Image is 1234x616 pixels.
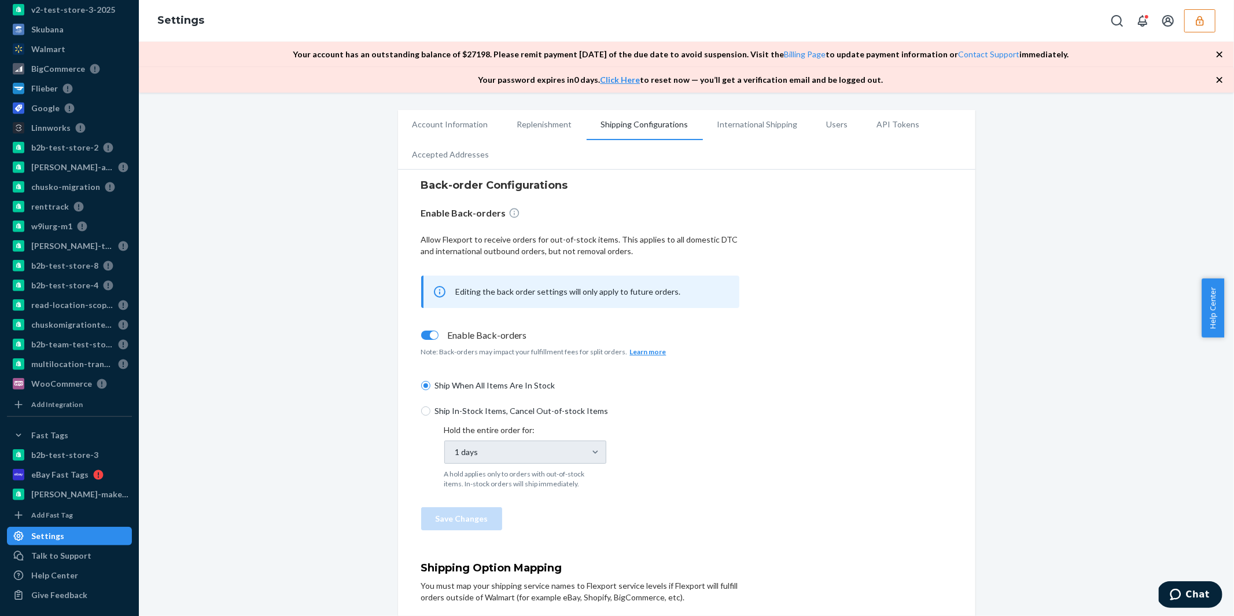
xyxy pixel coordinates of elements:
[1159,581,1222,610] iframe: Opens a widget where you can chat to one of our agents
[7,586,132,604] button: Give Feedback
[31,299,113,311] div: read-location-scope-test-store
[7,158,132,177] a: [PERSON_NAME]-and-[PERSON_NAME]
[7,375,132,393] a: WooCommerce
[31,489,128,500] div: [PERSON_NAME]-makes-mugs-more
[31,102,60,114] div: Google
[1131,9,1154,32] button: Open notifications
[31,221,72,232] div: w9iurg-m1
[31,589,87,601] div: Give Feedback
[503,110,587,139] li: Replenishment
[31,142,98,153] div: b2b-test-store-2
[31,430,68,441] div: Fast Tags
[1106,9,1129,32] button: Open Search Box
[421,406,430,416] input: Ship In-Stock Items, Cancel Out-of-stock Items
[31,339,113,350] div: b2b-team-test-store
[398,110,503,139] li: Account Information
[7,316,132,334] a: chuskomigrationtest2
[31,43,65,55] div: Walmart
[31,122,71,134] div: Linnworks
[587,110,703,140] li: Shipping Configurations
[7,60,132,78] a: BigCommerce
[31,399,83,409] div: Add Integration
[31,24,64,35] div: Skubana
[31,260,98,272] div: b2b-test-store-8
[7,446,132,464] a: b2b-test-store-3
[7,547,132,565] button: Talk to Support
[7,398,132,412] a: Add Integration
[7,335,132,354] a: b2b-team-test-store
[421,563,740,574] h4: Shipping Option Mapping
[444,469,592,489] p: A hold applies only to orders with out-of-stock items. In-stock orders will ship immediately.
[31,550,91,562] div: Talk to Support
[31,469,89,481] div: eBay Fast Tags
[421,207,506,220] p: Enable Back-orders
[7,40,132,58] a: Walmart
[7,217,132,236] a: w9iurg-m1
[421,234,740,257] p: Allow Flexport to receive orders for out-of-stock items. This applies to all domestic DTC and int...
[31,63,85,75] div: BigCommerce
[7,1,132,19] a: v2-test-store-3-2025
[1202,278,1224,338] button: Help Center
[478,74,883,86] p: Your password expires in 0 days . to reset now — you’ll get a verification email and be logged out.
[31,358,113,370] div: multilocation-transfer-test
[7,178,132,196] a: chusko-migration
[703,110,812,139] li: International Shipping
[31,181,100,193] div: chusko-migration
[421,347,628,357] p: Note: Back-orders may impact your fulfillment fees for split orders.
[7,276,132,295] a: b2b-test-store-4
[448,329,527,342] p: Enable Back-orders
[31,201,69,212] div: renttrack
[31,570,78,581] div: Help Center
[630,347,666,357] button: Learn more
[7,79,132,98] a: Flieber
[7,485,132,504] a: [PERSON_NAME]-makes-mugs-more
[7,527,132,545] a: Settings
[31,4,115,16] div: v2-test-store-3-2025
[7,256,132,275] a: b2b-test-store-8
[7,119,132,137] a: Linnworks
[863,110,934,139] li: API Tokens
[7,508,132,522] a: Add Fast Tag
[7,237,132,255] a: [PERSON_NAME]-test-store-4
[421,178,740,193] h4: Back-order Configurations
[444,424,740,436] p: Hold the entire order for:
[7,426,132,445] button: Fast Tags
[456,287,681,296] span: Editing the back order settings will only apply to future orders.
[7,197,132,216] a: renttrack
[1156,9,1180,32] button: Open account menu
[31,319,113,331] div: chuskomigrationtest2
[421,381,430,390] input: Ship When All Items Are In Stock
[31,530,64,542] div: Settings
[31,449,98,461] div: b2b-test-store-3
[421,580,740,603] div: You must map your shipping service names to Flexport service levels if Flexport will fulfill orde...
[157,14,204,27] a: Settings
[7,465,132,484] a: eBay Fast Tags
[398,140,504,169] li: Accepted Addresses
[7,355,132,373] a: multilocation-transfer-test
[435,405,740,417] span: Ship In-Stock Items, Cancel Out-of-stock Items
[958,49,1019,59] a: Contact Support
[31,510,73,520] div: Add Fast Tag
[31,280,98,291] div: b2b-test-store-4
[31,162,113,173] div: [PERSON_NAME]-and-[PERSON_NAME]
[31,83,58,94] div: Flieber
[7,99,132,118] a: Google
[7,566,132,585] a: Help Center
[812,110,863,139] li: Users
[784,49,826,59] a: Billing Page
[31,240,113,252] div: [PERSON_NAME]-test-store-4
[7,20,132,39] a: Skubana
[601,75,640,85] a: Click Here
[435,380,740,391] span: Ship When All Items Are In Stock
[7,138,132,157] a: b2b-test-store-2
[148,4,213,38] ol: breadcrumbs
[421,507,502,530] button: Save Changes
[7,296,132,314] a: read-location-scope-test-store
[31,378,92,390] div: WooCommerce
[293,49,1069,60] p: Your account has an outstanding balance of $ 27198 . Please remit payment [DATE] of the due date ...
